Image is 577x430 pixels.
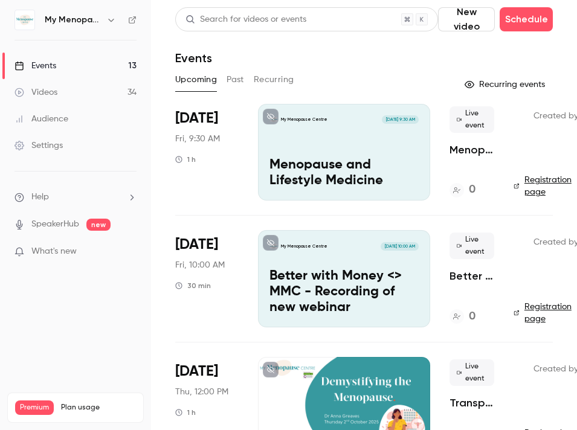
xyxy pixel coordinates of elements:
[175,109,218,128] span: [DATE]
[459,75,553,94] button: Recurring events
[258,104,430,201] a: Menopause and Lifestyle Medicine My Menopause Centre[DATE] 9:30 AMMenopause and Lifestyle Medicine
[15,113,68,125] div: Audience
[61,403,136,412] span: Plan usage
[254,70,294,89] button: Recurring
[227,70,244,89] button: Past
[175,408,196,417] div: 1 h
[450,309,475,325] a: 0
[175,104,239,201] div: Aug 29 Fri, 9:30 AM (Europe/London)
[175,281,211,290] div: 30 min
[175,230,239,327] div: Aug 29 Fri, 10:00 AM (Europe/London)
[381,242,418,251] span: [DATE] 10:00 AM
[269,269,419,315] p: Better with Money <> MMC - Recording of new webinar
[15,191,137,204] li: help-dropdown-opener
[450,182,475,198] a: 0
[15,400,54,415] span: Premium
[450,233,494,259] span: Live event
[269,158,419,189] p: Menopause and Lifestyle Medicine
[175,70,217,89] button: Upcoming
[15,140,63,152] div: Settings
[450,269,494,283] a: Better with Money <> MMC - Recording of new webinar
[122,246,137,257] iframe: Noticeable Trigger
[175,51,212,65] h1: Events
[15,60,56,72] div: Events
[281,117,327,123] p: My Menopause Centre
[15,86,57,98] div: Videos
[469,182,475,198] h4: 0
[31,191,49,204] span: Help
[514,301,574,325] a: Registration page
[281,243,327,249] p: My Menopause Centre
[175,235,218,254] span: [DATE]
[514,174,574,198] a: Registration page
[438,7,495,31] button: New video
[185,13,306,26] div: Search for videos or events
[175,133,220,145] span: Fri, 9:30 AM
[175,362,218,381] span: [DATE]
[382,115,418,124] span: [DATE] 9:30 AM
[450,143,494,157] a: Menopause and Lifestyle Medicine
[175,259,225,271] span: Fri, 10:00 AM
[469,309,475,325] h4: 0
[500,7,553,31] button: Schedule
[450,359,494,386] span: Live event
[31,245,77,258] span: What's new
[175,386,228,398] span: Thu, 12:00 PM
[450,106,494,133] span: Live event
[258,230,430,327] a: Better with Money <> MMC - Recording of new webinarMy Menopause Centre[DATE] 10:00 AMBetter with ...
[175,155,196,164] div: 1 h
[86,219,111,231] span: new
[45,14,102,26] h6: My Menopause Centre
[31,218,79,231] a: SpeakerHub
[450,396,494,410] a: Transparity & My Menopause Centre, presents "Demystifying the Menopause"
[15,10,34,30] img: My Menopause Centre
